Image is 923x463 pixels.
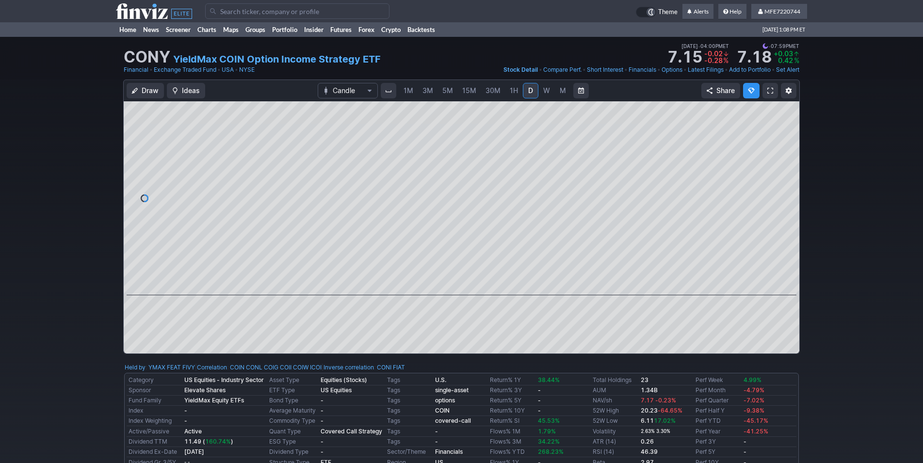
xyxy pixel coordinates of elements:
[488,375,536,385] td: Return% 1Y
[322,363,405,372] div: | :
[310,363,322,372] a: ICOI
[321,428,382,435] b: Covered Call Strategy
[591,396,639,406] td: NAV/sh
[267,385,319,396] td: ETF Type
[641,397,654,404] span: 7.17
[591,385,639,396] td: AUM
[222,65,234,75] a: USA
[543,86,550,95] span: W
[267,437,319,447] td: ESG Type
[235,65,238,75] span: •
[688,66,724,73] span: Latest Filings
[744,407,764,414] span: -9.38%
[184,438,233,445] b: 11.49 ( )
[321,407,324,414] b: -
[488,426,536,437] td: Flows% 1M
[435,448,463,455] b: Financials
[280,363,291,372] a: COII
[267,406,319,416] td: Average Maturity
[399,83,418,98] a: 1M
[655,397,676,404] span: -0.23%
[744,417,768,424] span: -45.17%
[538,417,560,424] span: 45.53%
[716,86,735,96] span: Share
[657,65,661,75] span: •
[762,22,805,37] span: [DATE] 1:08 PM ET
[744,438,746,445] b: -
[694,396,742,406] td: Perf Quarter
[127,426,182,437] td: Active/Passive
[737,49,772,65] strong: 7.18
[162,22,194,37] a: Screener
[293,363,308,372] a: COIW
[435,417,471,424] b: covered-call
[321,386,352,394] b: US Equities
[641,407,682,414] b: 20.23
[125,363,195,372] div: :
[124,49,170,65] h1: CONY
[127,416,182,426] td: Index Weighting
[124,65,148,75] a: Financial
[744,448,746,455] b: -
[435,397,455,404] a: options
[418,83,437,98] a: 3M
[184,428,202,435] b: Active
[442,86,453,95] span: 5M
[321,448,324,455] b: -
[776,65,799,75] a: Set Alert
[167,83,205,98] button: Ideas
[327,22,355,37] a: Futures
[173,52,381,66] a: YieldMax COIN Option Income Strategy ETF
[762,42,799,50] span: 07:59PM ET
[528,86,533,95] span: D
[768,42,771,50] span: •
[538,407,541,414] b: -
[636,7,678,17] a: Theme
[694,447,742,457] td: Perf 5Y
[116,22,140,37] a: Home
[435,407,450,414] b: COIN
[641,448,658,455] b: 46.39
[148,363,165,372] a: YMAX
[462,86,476,95] span: 15M
[488,396,536,406] td: Return% 5Y
[205,438,231,445] span: 160.74%
[781,83,796,98] button: Chart Settings
[682,4,713,19] a: Alerts
[182,363,195,372] a: FIVY
[641,386,658,394] b: 1.34B
[744,428,768,435] span: -41.25%
[683,65,687,75] span: •
[321,417,324,424] b: -
[743,83,760,98] button: Explore new features
[184,376,264,383] b: US Equities - Industry Sector
[591,447,639,457] td: RSI (14)
[587,65,623,75] a: Short Interest
[167,363,181,372] a: FEAT
[385,406,433,416] td: Tags
[778,56,793,64] span: 0.42
[486,86,501,95] span: 30M
[184,386,226,394] b: Elevate Shares
[239,65,255,75] a: NYSE
[194,22,220,37] a: Charts
[718,4,746,19] a: Help
[729,65,771,75] a: Add to Portfolio
[378,22,404,37] a: Crypto
[140,22,162,37] a: News
[230,363,244,372] a: COIN
[772,65,775,75] span: •
[744,397,764,404] span: -7.02%
[539,83,554,98] a: W
[246,363,262,372] a: CONL
[694,406,742,416] td: Perf Half Y
[142,86,159,96] span: Draw
[538,376,560,383] span: 38.44%
[503,66,538,73] span: Stock Detail
[435,376,446,383] b: U.S.
[744,376,761,383] span: 4.99%
[573,83,589,98] button: Range
[629,65,656,75] a: Financials
[435,428,438,435] b: -
[694,416,742,426] td: Perf YTD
